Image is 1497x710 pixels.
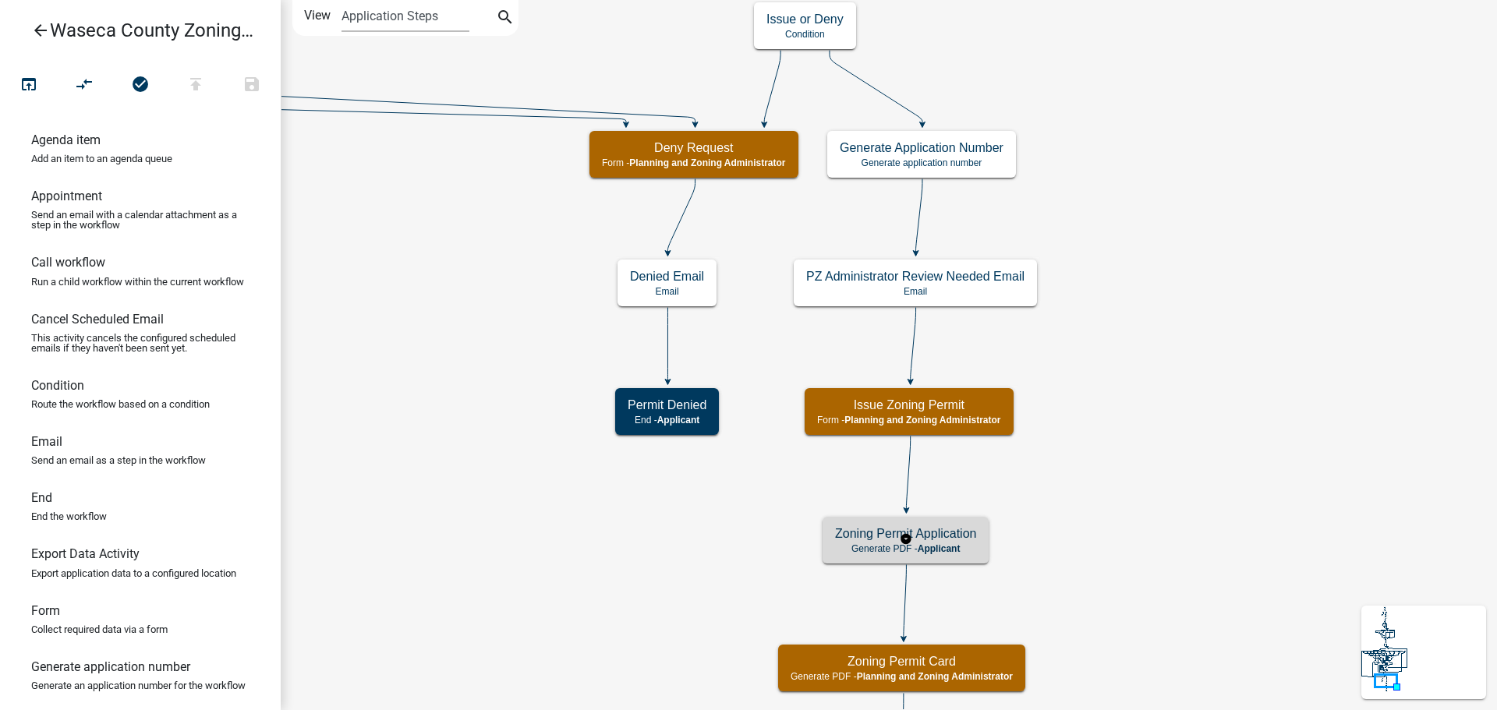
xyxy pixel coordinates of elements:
p: Email [806,286,1025,297]
span: Applicant [918,543,961,554]
h5: PZ Administrator Review Needed Email [806,269,1025,284]
button: Test Workflow [1,69,57,102]
button: No problems [112,69,168,102]
h5: Issue Zoning Permit [817,397,1001,412]
p: Route the workflow based on a condition [31,399,210,409]
h6: Cancel Scheduled Email [31,312,164,327]
div: Workflow actions [1,69,280,106]
h6: End [31,490,52,505]
button: Auto Layout [56,69,112,102]
p: Email [630,286,704,297]
h6: Condition [31,378,84,393]
h5: Generate Application Number [840,140,1003,155]
h6: Call workflow [31,255,105,270]
h5: Issue or Deny [766,12,844,26]
h5: Deny Request [602,140,786,155]
h6: Form [31,603,60,618]
p: Export application data to a configured location [31,568,236,578]
h6: Agenda item [31,132,101,147]
p: Generate application number [840,157,1003,168]
span: Planning and Zoning Administrator [844,415,1000,426]
span: Planning and Zoning Administrator [857,671,1013,682]
span: Planning and Zoning Administrator [629,157,785,168]
p: End - [628,415,706,426]
p: Generate PDF - [835,543,976,554]
a: Waseca County Zoning Permit Application [12,12,256,48]
i: compare_arrows [76,75,94,97]
p: Send an email with a calendar attachment as a step in the workflow [31,210,249,230]
span: Applicant [657,415,700,426]
p: Generate PDF - [791,671,1013,682]
button: Save [224,69,280,102]
p: This activity cancels the configured scheduled emails if they haven't been sent yet. [31,333,249,353]
p: Send an email as a step in the workflow [31,455,206,465]
h6: Appointment [31,189,102,203]
h5: Denied Email [630,269,704,284]
i: search [496,8,515,30]
i: save [242,75,261,97]
h5: Permit Denied [628,397,706,412]
i: check_circle [131,75,150,97]
p: Condition [766,29,844,40]
p: Add an item to an agenda queue [31,154,172,164]
p: Collect required data via a form [31,624,168,634]
h5: Zoning Permit Card [791,654,1013,669]
h6: Email [31,434,62,449]
button: Publish [168,69,224,102]
i: publish [186,75,205,97]
p: End the workflow [31,511,107,521]
h6: Generate application number [31,659,190,674]
p: Form - [817,415,1001,426]
i: arrow_back [31,21,50,43]
h6: Export Data Activity [31,546,140,561]
button: search [493,6,518,31]
p: Generate an application number for the workflow [31,680,246,691]
h5: Zoning Permit Application [835,526,976,541]
p: Run a child workflow within the current workflow [31,277,244,287]
p: Form - [602,157,786,168]
i: open_in_browser [19,75,38,97]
